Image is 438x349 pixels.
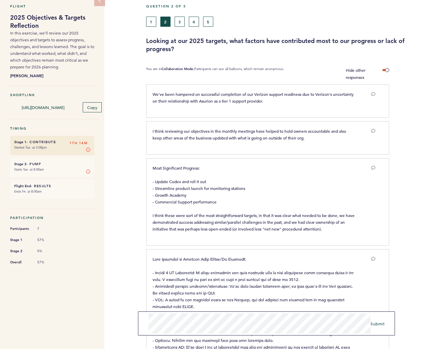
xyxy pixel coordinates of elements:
h5: Question 2 of 5 [146,4,433,8]
p: You are in Participants can see all balloons, which remain anonymous. [146,67,284,81]
button: 4 [189,17,199,27]
span: 57% [37,238,58,242]
span: We've been hampered on successful completion of our Verizon support readiness due to Verizon's un... [153,91,355,104]
time: Ends Fri. at 8:00am [14,189,42,194]
span: Overall [10,259,31,266]
h6: - Pump [14,162,90,166]
span: Copy [87,105,97,110]
b: Collaboration Mode. [161,67,194,71]
small: Stage 1 [14,140,26,144]
h5: Timing [10,126,94,131]
button: 5 [203,17,213,27]
span: In this exercise, we’ll review our 2025 objectives and targets to assess progress, challenges, an... [10,30,94,69]
span: Hide other responses [346,67,365,80]
button: Copy [83,102,102,112]
small: Stage 2 [14,162,26,166]
h6: - Results [14,184,90,188]
h5: Flight [10,4,94,8]
small: Flight End [14,184,31,188]
button: 1 [146,17,156,27]
span: I think reviewing our objectives in the monthly meetings have helped to hold owners accountable a... [153,128,347,140]
time: Starts Tue. at 8:00am [14,167,44,172]
span: 17H 14M [69,140,88,147]
span: Participants [10,225,31,232]
b: [PERSON_NAME] [10,72,94,79]
button: 3 [175,17,185,27]
button: Submit [371,320,384,327]
h3: Looking at our 2025 targets, what factors have contributed most to our progress or lack of progress? [146,37,433,53]
time: Started Tue. at 3:00pm [14,145,47,150]
span: 57% [37,260,58,265]
button: 2 [160,17,171,27]
span: 0% [37,249,58,254]
h5: Shortlink [10,93,94,97]
h6: - Contribute [14,140,90,144]
span: Most Significant Progress: - Update Codex and roll it out - Streamline product launch for monitor... [153,165,356,232]
h5: Participation [10,216,94,220]
span: Stage 1 [10,237,31,243]
span: Stage 2 [10,248,31,255]
h1: 2025 Objectives & Targets Reflection [10,14,94,30]
span: 7 [37,226,58,231]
